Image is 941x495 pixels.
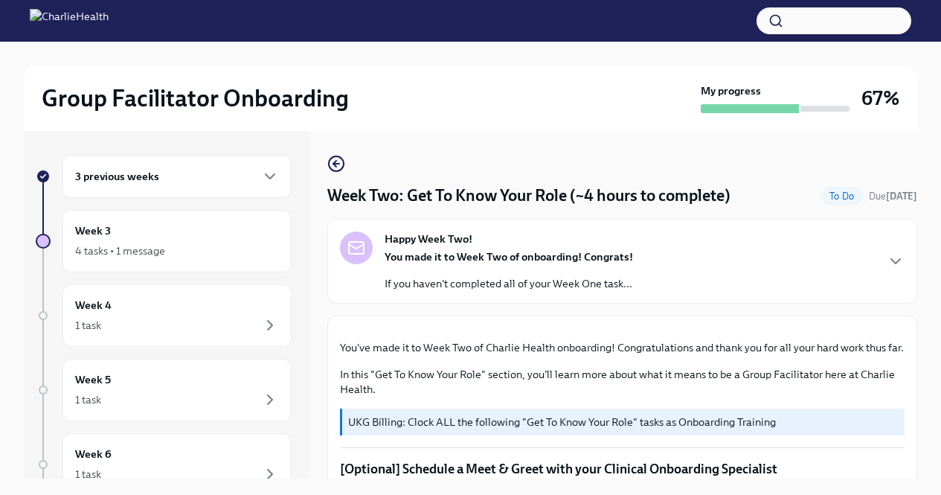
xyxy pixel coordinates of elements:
p: UKG Billing: Clock ALL the following "Get To Know Your Role" tasks as Onboarding Training [348,415,899,429]
a: Week 34 tasks • 1 message [36,210,292,272]
strong: You made it to Week Two of onboarding! Congrats! [385,250,633,264]
p: You've made it to Week Two of Charlie Health onboarding! Congratulations and thank you for all yo... [340,340,905,355]
p: If you haven't completed all of your Week One task... [385,276,633,291]
span: To Do [820,191,863,202]
h6: 3 previous weeks [75,168,159,185]
div: 1 task [75,392,101,407]
span: October 6th, 2025 08:00 [869,189,917,203]
a: Week 41 task [36,284,292,347]
h2: Group Facilitator Onboarding [42,83,349,113]
p: [Optional] Schedule a Meet & Greet with your Clinical Onboarding Specialist [340,460,905,478]
a: Week 51 task [36,359,292,421]
div: 1 task [75,467,101,482]
h6: Week 3 [75,223,111,239]
p: In this "Get To Know Your Role" section, you'll learn more about what it means to be a Group Faci... [340,367,905,397]
img: CharlieHealth [30,9,109,33]
h4: Week Two: Get To Know Your Role (~4 hours to complete) [327,185,730,207]
div: 1 task [75,318,101,333]
h3: 67% [861,85,899,112]
h6: Week 4 [75,297,112,313]
div: 3 previous weeks [62,155,292,198]
div: 4 tasks • 1 message [75,243,165,258]
strong: My progress [701,83,761,98]
h6: Week 5 [75,371,111,388]
strong: [DATE] [886,191,917,202]
strong: Happy Week Two! [385,231,472,246]
h6: Week 6 [75,446,112,462]
span: Due [869,191,917,202]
